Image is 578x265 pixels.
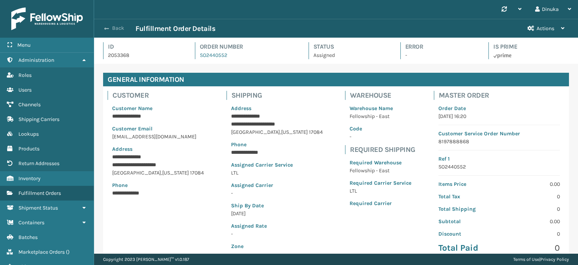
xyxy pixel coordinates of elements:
[540,257,569,262] a: Privacy Policy
[103,254,189,265] p: Copyright 2023 [PERSON_NAME]™ v 1.0.187
[231,91,327,100] h4: Shipping
[103,73,569,86] h4: General Information
[350,91,416,100] h4: Warehouse
[112,133,204,141] p: [EMAIL_ADDRESS][DOMAIN_NAME]
[438,138,560,146] p: 8197888868
[108,42,181,51] h4: Id
[162,170,189,176] span: [US_STATE]
[350,179,411,187] p: Required Carrier Service
[350,199,411,207] p: Required Carrier
[18,146,40,152] span: Products
[281,129,308,135] span: [US_STATE]
[231,189,323,197] p: -
[231,129,280,135] span: [GEOGRAPHIC_DATA]
[66,249,70,255] span: ( )
[231,202,323,210] p: Ship By Date
[350,145,416,154] h4: Required Shipping
[112,170,161,176] span: [GEOGRAPHIC_DATA]
[101,25,135,32] button: Back
[503,205,560,213] p: 0
[231,242,323,250] p: Zone
[112,104,204,112] p: Customer Name
[18,131,39,137] span: Lookups
[350,133,411,141] p: -
[280,129,281,135] span: ,
[438,155,560,163] p: Ref 1
[350,159,411,167] p: Required Warehouse
[231,230,323,238] p: -
[405,51,475,59] p: -
[231,105,251,112] span: Address
[112,181,204,189] p: Phone
[18,205,58,211] span: Shipment Status
[18,57,54,63] span: Administration
[521,19,571,38] button: Actions
[113,91,208,100] h4: Customer
[11,8,83,30] img: logo
[200,52,227,58] a: SO2440552
[231,210,323,218] p: [DATE]
[18,219,44,226] span: Containers
[112,125,204,133] p: Customer Email
[350,112,411,120] p: Fellowship - East
[438,242,495,254] p: Total Paid
[438,163,560,171] p: SO2440552
[18,190,61,196] span: Fulfillment Orders
[513,254,569,265] div: |
[313,42,387,51] h4: Status
[231,141,323,149] p: Phone
[503,230,560,238] p: 0
[231,181,323,189] p: Assigned Carrier
[17,42,30,48] span: Menu
[438,180,495,188] p: Items Price
[231,222,323,230] p: Assigned Rate
[313,51,387,59] p: Assigned
[18,87,32,93] span: Users
[438,104,560,112] p: Order Date
[438,193,495,201] p: Total Tax
[200,42,295,51] h4: Order Number
[309,129,323,135] span: 17084
[135,24,215,33] h3: Fulfillment Order Details
[438,205,495,213] p: Total Shipping
[18,116,59,123] span: Shipping Carriers
[438,130,560,138] p: Customer Service Order Number
[438,218,495,225] p: Subtotal
[18,175,41,182] span: Inventory
[161,170,162,176] span: ,
[503,180,560,188] p: 0.00
[18,249,65,255] span: Marketplace Orders
[503,193,560,201] p: 0
[350,104,411,112] p: Warehouse Name
[438,112,560,120] p: [DATE] 16:20
[503,242,560,254] p: 0
[112,146,132,152] span: Address
[493,42,569,51] h4: Is Prime
[18,160,59,167] span: Return Addresses
[18,101,41,108] span: Channels
[18,72,32,78] span: Roles
[231,169,323,177] p: LTL
[438,230,495,238] p: Discount
[439,91,564,100] h4: Master Order
[503,218,560,225] p: 0.00
[405,42,475,51] h4: Error
[350,187,411,195] p: LTL
[231,161,323,169] p: Assigned Carrier Service
[231,242,323,257] span: -
[350,167,411,175] p: Fellowship - East
[108,51,181,59] p: 2053368
[537,25,554,32] span: Actions
[350,125,411,133] p: Code
[190,170,204,176] span: 17084
[18,234,38,240] span: Batches
[513,257,539,262] a: Terms of Use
